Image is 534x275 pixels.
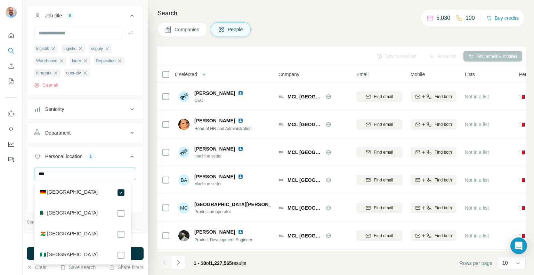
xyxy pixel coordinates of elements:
button: Department [27,124,143,141]
span: Find email [374,205,393,211]
div: BA [178,175,189,186]
button: Buy credits [486,13,519,23]
span: operativ [66,70,81,76]
span: Not in a list [465,205,489,211]
button: My lists [6,75,17,88]
span: Find both [435,205,452,211]
span: [PERSON_NAME] [194,90,235,97]
p: 10 [502,259,508,266]
span: MCL [GEOGRAPHIC_DATA] [288,149,322,156]
span: Find email [374,233,393,239]
span: [PERSON_NAME] [194,173,235,180]
img: Logo of MCL Malta [278,233,284,238]
span: Find both [435,177,452,183]
div: Open Intercom Messenger [510,237,527,254]
div: Personal location [45,153,82,160]
span: 🇲🇹 [519,204,525,211]
button: Find email [356,203,402,213]
img: Avatar [178,147,189,158]
span: Find email [374,94,393,100]
button: Job title8 [27,7,143,27]
span: People [228,26,244,33]
span: Find both [435,121,452,128]
button: Find both [411,119,456,130]
div: 1 [87,153,95,160]
span: Lists [465,71,475,78]
div: Job title [45,12,62,19]
span: Not in a list [465,122,489,127]
button: Find email [356,91,402,102]
span: Product Development Engineer [194,237,252,242]
label: 🇩🇿 [GEOGRAPHIC_DATA] [40,209,98,218]
div: 8 [66,13,74,19]
button: Seniority [27,101,143,118]
span: machine setter [194,153,252,159]
label: 🇳🇪 [GEOGRAPHIC_DATA] [40,230,98,238]
span: Find email [374,177,393,183]
span: [PERSON_NAME] [194,228,235,235]
img: LinkedIn logo [238,174,243,179]
span: [PERSON_NAME] [194,145,235,152]
img: Logo of MCL Malta [278,94,284,99]
span: MCL [GEOGRAPHIC_DATA] [288,93,322,100]
button: Use Surfe on LinkedIn [6,107,17,120]
button: Find both [411,91,456,102]
span: Email [356,71,369,78]
span: Companies [175,26,200,33]
button: Find both [411,175,456,185]
button: Share filters [109,264,144,271]
img: Logo of MCL Malta [278,122,284,127]
button: Find both [411,203,456,213]
img: Avatar [6,7,17,18]
span: MCL [GEOGRAPHIC_DATA] [288,232,322,239]
img: Avatar [178,230,189,241]
span: fuhrpark [36,70,51,76]
span: Rows per page [460,260,492,267]
span: Machine setter [194,181,252,187]
img: Logo of MCL Malta [278,149,284,155]
img: Avatar [178,119,189,130]
label: 🇩🇪 [GEOGRAPHIC_DATA] [40,188,98,197]
span: 1 - 10 [194,260,206,266]
span: logistic [64,46,76,52]
img: LinkedIn logo [238,90,243,96]
span: 🇲🇹 [519,177,525,184]
span: Deposition [96,58,116,64]
span: 0 selected [175,71,197,78]
span: 🇲🇹 [519,232,525,239]
p: Company information [27,219,144,225]
button: Quick start [6,29,17,42]
span: Find email [374,149,393,155]
h4: Search [157,8,526,18]
span: of [206,260,210,266]
span: Not in a list [465,149,489,155]
span: lager [72,58,81,64]
button: Save search [60,264,96,271]
span: results [194,260,246,266]
span: [GEOGRAPHIC_DATA][PERSON_NAME] [194,201,287,208]
button: Use Surfe API [6,123,17,135]
img: Avatar [178,91,189,102]
span: Find both [435,233,452,239]
img: LinkedIn logo [238,146,243,152]
button: Run search [27,247,144,260]
span: Find email [374,121,393,128]
span: 🇲🇹 [519,121,525,128]
img: LinkedIn logo [238,229,243,235]
span: Not in a list [465,177,489,183]
button: Find email [356,230,402,241]
span: [PERSON_NAME] [194,117,235,124]
span: Not in a list [465,233,489,238]
span: Mobile [411,71,425,78]
span: Head of HR and Administration [194,126,252,131]
span: CEO [194,97,252,104]
span: Not in a list [465,94,489,99]
div: Department [45,129,71,136]
button: Find both [411,147,456,157]
button: Find email [356,175,402,185]
button: Find email [356,147,402,157]
p: 100 [466,14,475,22]
span: 1,227,565 [210,260,232,266]
button: Search [6,45,17,57]
button: Feedback [6,153,17,166]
